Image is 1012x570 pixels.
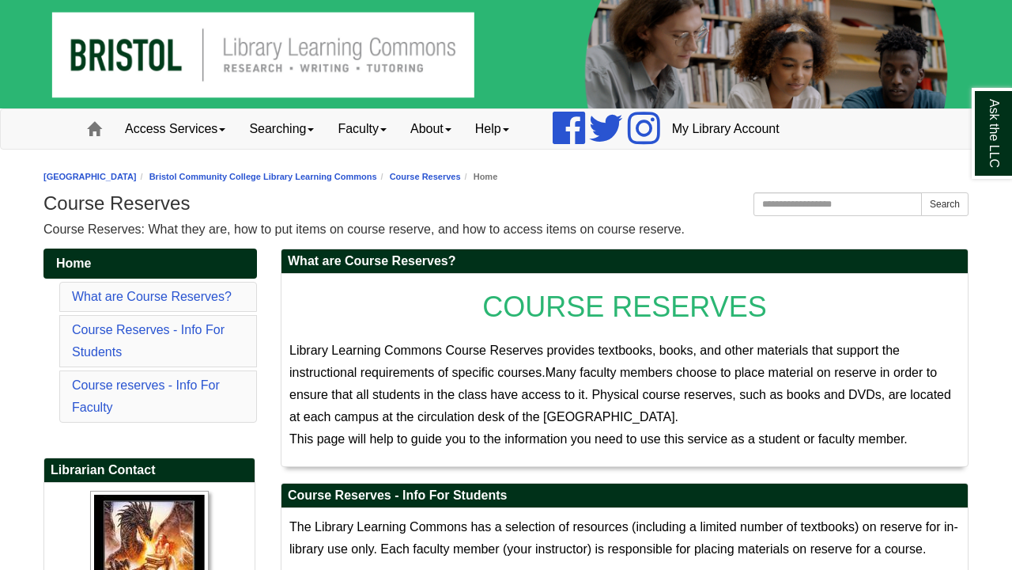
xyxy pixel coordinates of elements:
li: Home [461,169,498,184]
span: This page will help to guide you to the information you need to use this service as a student or ... [289,432,908,446]
a: My Library Account [660,109,791,149]
a: What are Course Reserves? [72,290,232,303]
a: Course Reserves [390,172,461,181]
a: Bristol Community College Library Learning Commons [149,172,377,181]
span: Course Reserves: What they are, how to put items on course reserve, and how to access items on co... [43,222,685,236]
a: [GEOGRAPHIC_DATA] [43,172,137,181]
h2: Course Reserves - Info For Students [281,484,968,508]
span: COURSE RESERVES [482,291,766,323]
span: Many faculty members choose to place material on reserve in order to ensure that all students in ... [289,366,951,424]
button: Search [921,192,969,216]
span: Library Learning Commons Course Reserves provides textbooks, books, and other materials that supp... [289,344,900,379]
nav: breadcrumb [43,169,969,184]
a: Help [463,109,521,149]
a: Home [43,249,257,279]
span: The Library Learning Commons has a selection of resources (including a limited number of textbook... [289,520,958,556]
h1: Course Reserves [43,192,969,215]
a: Course reserves - Info For Faculty [72,378,220,414]
a: Course Reserves - Info For Students [72,323,225,359]
a: Access Services [113,109,237,149]
a: Faculty [326,109,398,149]
h2: Librarian Contact [44,458,255,483]
h2: What are Course Reserves? [281,249,968,274]
a: Searching [237,109,326,149]
span: Home [56,256,91,270]
a: About [398,109,463,149]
